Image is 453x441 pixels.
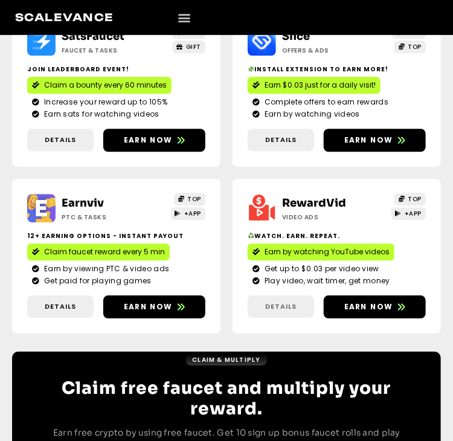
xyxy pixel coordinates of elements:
[27,129,94,151] a: Details
[44,80,167,91] span: Claim a bounty every 60 minutes
[186,42,201,51] span: GIFT
[27,295,94,318] a: Details
[344,135,393,146] span: Earn now
[324,295,426,318] a: Earn now
[394,40,426,53] a: TOP
[282,196,346,210] a: RewardVid
[192,355,260,364] span: Claim & Multiply
[174,193,205,205] a: TOP
[27,243,170,260] a: Claim faucet reward every 5 min
[248,295,314,318] a: Details
[248,66,254,72] img: 🧩
[42,378,411,419] h2: Claim free faucet and multiply your reward.
[27,77,172,94] a: Claim a bounty every 60 minutes
[171,207,206,220] a: +APP
[45,301,76,312] span: Details
[265,301,297,312] span: Details
[62,46,153,55] h2: Faucet & Tasks
[62,30,124,43] a: SatsFaucet
[282,30,310,43] a: Slice
[248,77,381,94] a: Earn $0.03 just for a daily visit!
[262,263,379,274] span: Get up to $0.03 per video view
[103,295,205,318] a: Earn now
[15,11,114,24] a: Scalevance
[344,301,393,312] span: Earn now
[103,129,205,152] a: Earn now
[41,109,159,120] span: Earn sats for watching videos
[41,97,167,108] span: Increase your reward up to 105%
[248,129,314,151] a: Details
[188,195,202,204] span: TOP
[184,209,201,218] span: +APP
[405,209,422,218] span: +APP
[282,213,374,222] h2: Video ads
[324,129,426,152] a: Earn now
[262,275,390,286] span: Play video, wait timer, get money
[394,193,426,205] a: TOP
[248,65,426,74] h2: Install extension to earn more!
[265,246,390,257] span: Earn by watching YouTube videos
[265,80,376,91] span: Earn $0.03 just for a daily visit!
[262,97,388,108] span: Complete offers to earn rewards
[248,243,394,260] a: Earn by watching YouTube videos
[62,213,153,222] h2: PTC & Tasks
[62,196,104,210] a: Earnviv
[124,301,173,312] span: Earn now
[186,354,266,365] a: Claim & Multiply
[124,135,173,146] span: Earn now
[282,46,374,55] h2: Offers & Ads
[44,246,165,257] span: Claim faucet reward every 5 min
[175,7,194,27] div: Menu Toggle
[391,207,426,220] a: +APP
[262,109,360,120] span: Earn by watching videos
[41,263,169,274] span: Earn by viewing PTC & video ads
[45,135,76,145] span: Details
[265,135,297,145] span: Details
[27,231,205,240] h2: 12+ Earning options - instant payout
[248,231,426,240] h2: Watch. Earn. Repeat.
[248,233,254,239] img: ♻️
[27,65,205,74] h2: Join Leaderboard event!
[408,42,422,51] span: TOP
[173,40,206,53] a: GIFT
[41,275,152,286] span: Get paid for playing games
[408,195,422,204] span: TOP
